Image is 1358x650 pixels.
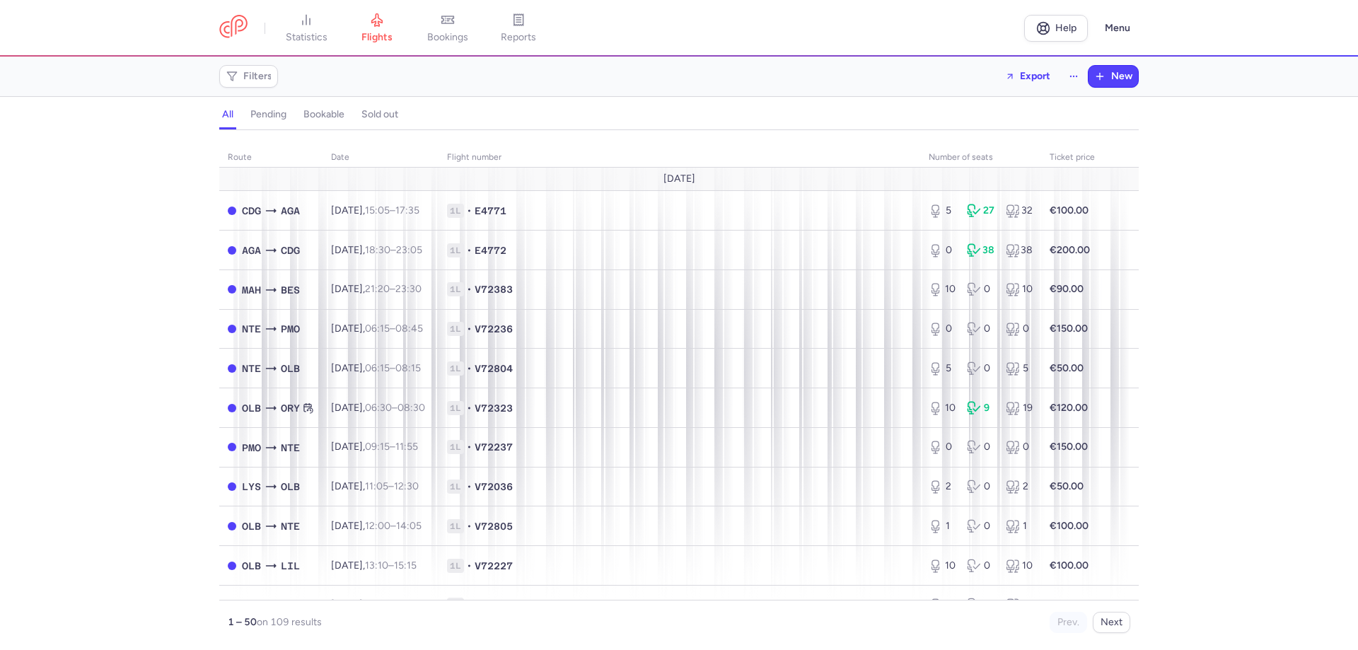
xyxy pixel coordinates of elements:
[365,520,422,532] span: –
[467,598,472,612] span: •
[365,598,390,610] time: 13:20
[967,204,994,218] div: 27
[281,400,300,416] span: ORY
[281,361,300,376] span: OLB
[929,480,956,494] div: 2
[395,441,418,453] time: 11:55
[281,203,300,219] span: AGA
[1006,519,1033,533] div: 1
[967,598,994,612] div: 0
[1041,147,1103,168] th: Ticket price
[483,13,554,44] a: reports
[1050,323,1088,335] strong: €150.00
[286,31,327,44] span: statistics
[439,147,920,168] th: Flight number
[331,598,420,610] span: [DATE],
[242,321,261,337] span: NTE
[1006,243,1033,257] div: 38
[475,598,513,612] span: V72322
[929,440,956,454] div: 0
[365,402,392,414] time: 06:30
[1006,361,1033,376] div: 5
[929,282,956,296] div: 10
[447,598,464,612] span: 1L
[365,598,420,610] span: –
[1050,520,1089,532] strong: €100.00
[242,400,261,416] span: OLB
[447,322,464,336] span: 1L
[467,480,472,494] span: •
[967,361,994,376] div: 0
[929,322,956,336] div: 0
[1006,480,1033,494] div: 2
[365,559,388,571] time: 13:10
[395,204,419,216] time: 17:35
[1006,401,1033,415] div: 19
[1024,15,1088,42] a: Help
[365,204,419,216] span: –
[1050,204,1089,216] strong: €100.00
[1006,598,1033,612] div: 4
[331,559,417,571] span: [DATE],
[475,361,513,376] span: V72804
[1055,23,1076,33] span: Help
[475,401,513,415] span: V72323
[365,441,390,453] time: 09:15
[342,13,412,44] a: flights
[467,322,472,336] span: •
[1006,440,1033,454] div: 0
[475,204,506,218] span: E4771
[663,173,695,185] span: [DATE]
[331,402,425,414] span: [DATE],
[967,480,994,494] div: 0
[929,598,956,612] div: 4
[361,31,393,44] span: flights
[447,519,464,533] span: 1L
[447,559,464,573] span: 1L
[242,440,261,455] span: PMO
[331,520,422,532] span: [DATE],
[365,520,390,532] time: 12:00
[395,283,422,295] time: 23:30
[331,244,422,256] span: [DATE],
[447,282,464,296] span: 1L
[394,559,417,571] time: 15:15
[967,243,994,257] div: 38
[365,204,390,216] time: 15:05
[1020,71,1050,81] span: Export
[219,147,323,168] th: route
[447,361,464,376] span: 1L
[323,147,439,168] th: date
[365,283,422,295] span: –
[281,479,300,494] span: OLB
[1050,612,1087,633] button: Prev.
[475,559,513,573] span: V72227
[250,108,286,121] h4: pending
[395,362,421,374] time: 08:15
[365,362,421,374] span: –
[331,323,423,335] span: [DATE],
[447,243,464,257] span: 1L
[475,440,513,454] span: V72237
[920,147,1041,168] th: number of seats
[467,519,472,533] span: •
[331,204,419,216] span: [DATE],
[427,31,468,44] span: bookings
[365,480,388,492] time: 11:05
[967,559,994,573] div: 0
[1050,283,1084,295] strong: €90.00
[365,362,390,374] time: 06:15
[331,362,421,374] span: [DATE],
[967,322,994,336] div: 0
[501,31,536,44] span: reports
[242,598,261,613] span: ORY
[475,282,513,296] span: V72383
[1096,15,1139,42] button: Menu
[365,480,419,492] span: –
[467,282,472,296] span: •
[929,204,956,218] div: 5
[331,480,419,492] span: [DATE],
[365,559,417,571] span: –
[303,108,344,121] h4: bookable
[396,244,422,256] time: 23:05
